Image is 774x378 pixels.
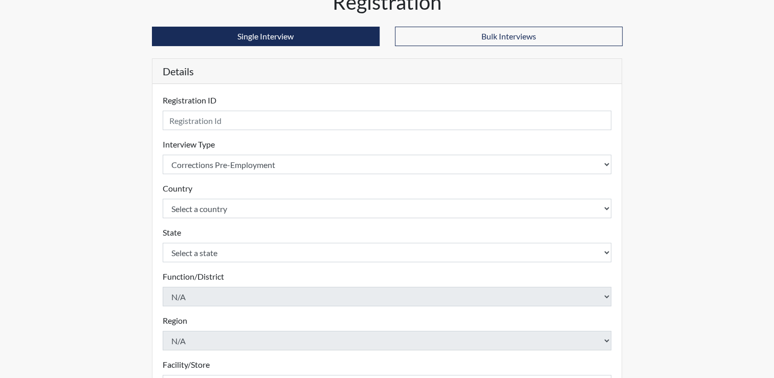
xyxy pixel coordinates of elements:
[163,226,181,239] label: State
[163,314,187,327] label: Region
[163,94,216,107] label: Registration ID
[163,182,192,195] label: Country
[163,270,224,283] label: Function/District
[152,59,622,84] h5: Details
[395,27,623,46] button: Bulk Interviews
[163,359,210,371] label: Facility/Store
[163,138,215,151] label: Interview Type
[163,111,612,130] input: Insert a Registration ID, which needs to be a unique alphanumeric value for each interviewee
[152,27,380,46] button: Single Interview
